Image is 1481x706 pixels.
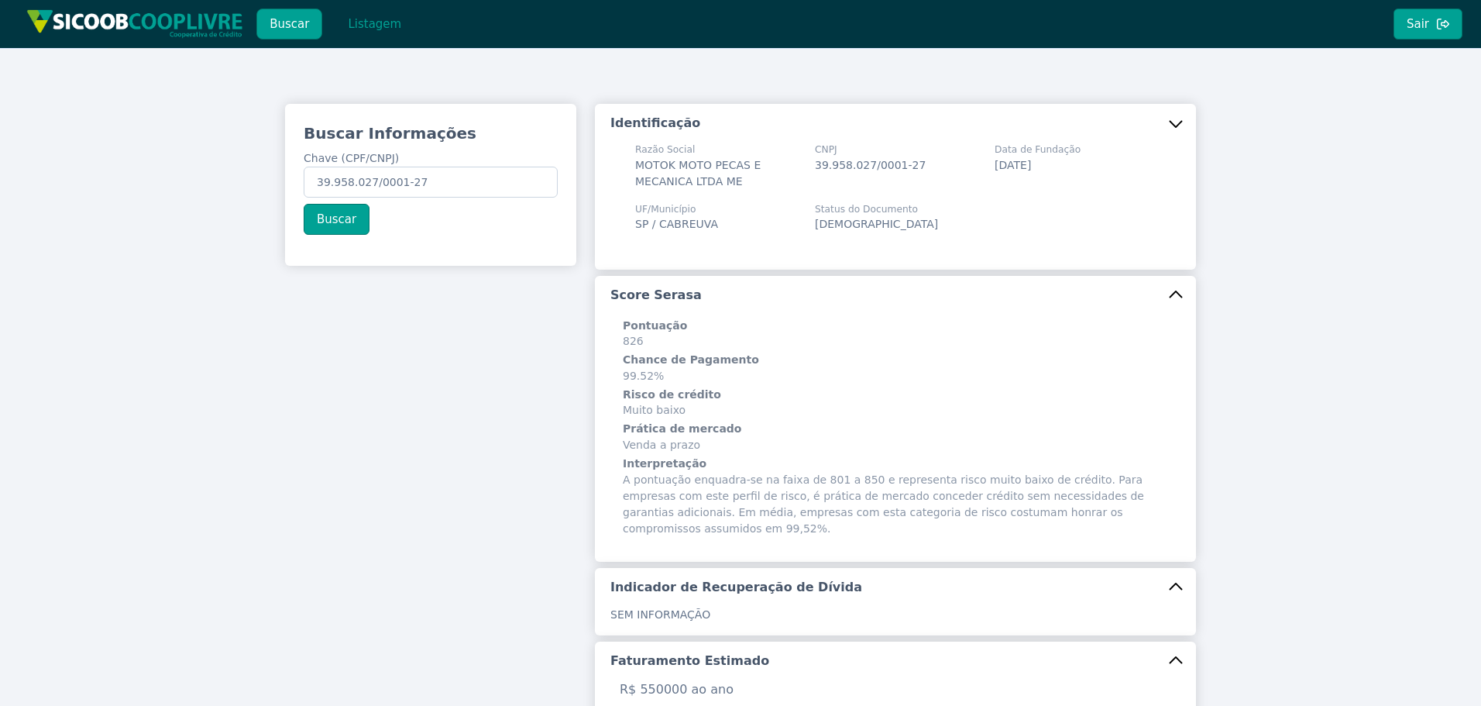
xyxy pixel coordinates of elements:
[304,122,558,144] h3: Buscar Informações
[610,115,700,132] h5: Identificação
[595,642,1196,680] button: Faturamento Estimado
[635,202,718,216] span: UF/Município
[623,456,1168,537] span: A pontuação enquadra-se na faixa de 801 a 850 e representa risco muito baixo de crédito. Para emp...
[623,387,1168,419] span: Muito baixo
[304,204,369,235] button: Buscar
[635,143,796,157] span: Razão Social
[623,456,1168,472] h6: Interpretação
[635,218,718,230] span: SP / CABREUVA
[256,9,322,40] button: Buscar
[623,387,1168,403] h6: Risco de crédito
[304,152,399,164] span: Chave (CPF/CNPJ)
[610,579,862,596] h5: Indicador de Recuperação de Dívida
[623,353,1168,384] span: 99.52%
[815,159,926,171] span: 39.958.027/0001-27
[995,143,1081,157] span: Data de Fundação
[595,568,1196,607] button: Indicador de Recuperação de Dívida
[815,202,938,216] span: Status do Documento
[610,287,702,304] h5: Score Serasa
[304,167,558,198] input: Chave (CPF/CNPJ)
[623,422,1168,453] span: Venda a prazo
[623,319,1168,350] span: 826
[815,143,926,157] span: CNPJ
[610,680,1180,699] p: R$ 550000 ao ano
[610,653,769,670] h5: Faturamento Estimado
[610,608,710,621] span: SEM INFORMAÇÃO
[623,422,1168,437] h6: Prática de mercado
[815,218,938,230] span: [DEMOGRAPHIC_DATA]
[1393,9,1462,40] button: Sair
[623,353,1168,368] h6: Chance de Pagamento
[995,159,1031,171] span: [DATE]
[595,276,1196,315] button: Score Serasa
[635,159,761,188] span: MOTOK MOTO PECAS E MECANICA LTDA ME
[335,9,414,40] button: Listagem
[595,104,1196,143] button: Identificação
[26,9,243,38] img: img/sicoob_cooplivre.png
[623,319,1168,334] h6: Pontuação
